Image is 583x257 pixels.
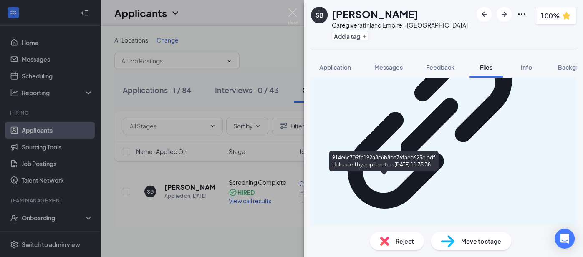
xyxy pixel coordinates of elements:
a: Download [561,4,571,249]
button: ArrowLeftNew [477,7,492,22]
div: Caregiver at Inland Empire - [GEOGRAPHIC_DATA] [332,21,468,29]
div: Open Intercom Messenger [555,229,575,249]
span: Feedback [426,63,454,71]
span: Move to stage [461,237,501,246]
svg: Plus [362,34,367,39]
span: Files [480,63,492,71]
svg: ArrowLeftNew [479,9,489,19]
button: PlusAdd a tag [332,32,369,40]
svg: ArrowRight [499,9,509,19]
span: Reject [396,237,414,246]
svg: Ellipses [517,9,527,19]
svg: Link [315,3,562,249]
span: 100% [540,10,560,21]
span: Messages [374,63,403,71]
h1: [PERSON_NAME] [332,7,418,21]
span: Info [521,63,532,71]
span: Application [319,63,351,71]
div: 914e6c709fc192a8c6b8ba76faeb625c.pdf Uploaded by applicant on [DATE] 11:35:38 [329,151,439,171]
button: ArrowRight [497,7,512,22]
div: SB [315,11,323,19]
